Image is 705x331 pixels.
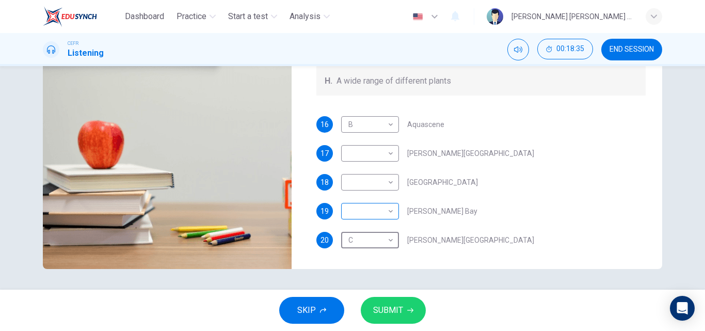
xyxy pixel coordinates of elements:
span: 17 [321,150,329,157]
img: Darwin, Australia [43,18,292,269]
div: [PERSON_NAME] [PERSON_NAME] SA'[PERSON_NAME] [511,10,633,23]
span: Start a test [228,10,268,23]
span: Analysis [290,10,321,23]
img: Profile picture [487,8,503,25]
button: SKIP [279,297,344,324]
div: Hide [537,39,593,60]
button: Dashboard [121,7,168,26]
button: Start a test [224,7,281,26]
a: EduSynch logo [43,6,121,27]
span: CEFR [68,40,78,47]
span: 00:18:35 [556,45,584,53]
div: Open Intercom Messenger [670,296,695,321]
span: [PERSON_NAME] Bay [407,208,477,215]
div: Mute [507,39,529,60]
span: END SESSION [610,45,654,54]
button: END SESSION [601,39,662,60]
div: B [341,110,395,139]
span: 19 [321,208,329,215]
span: 20 [321,237,329,244]
button: Practice [172,7,220,26]
span: [PERSON_NAME][GEOGRAPHIC_DATA] [407,237,534,244]
span: Aquascene [407,121,444,128]
span: H. [325,75,332,87]
button: Analysis [285,7,334,26]
span: [PERSON_NAME][GEOGRAPHIC_DATA] [407,150,534,157]
span: 18 [321,179,329,186]
div: C [341,226,395,255]
span: SKIP [297,303,316,318]
span: Practice [177,10,206,23]
span: A wide range of different plants [337,75,451,87]
h1: Listening [68,47,104,59]
span: 16 [321,121,329,128]
button: 00:18:35 [537,39,593,59]
img: EduSynch logo [43,6,97,27]
span: Dashboard [125,10,164,23]
img: en [411,13,424,21]
button: SUBMIT [361,297,426,324]
span: SUBMIT [373,303,403,318]
span: [GEOGRAPHIC_DATA] [407,179,478,186]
